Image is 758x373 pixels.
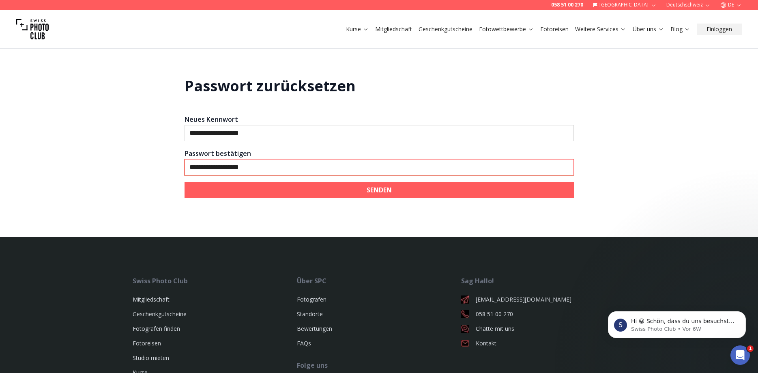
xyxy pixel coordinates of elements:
[185,159,574,175] input: Passwort bestätigen
[133,325,180,332] a: Fotografen finden
[185,182,574,198] button: SENDEN
[297,339,311,347] a: FAQs
[461,295,625,304] a: [EMAIL_ADDRESS][DOMAIN_NAME]
[667,24,694,35] button: Blog
[596,294,758,351] iframe: Intercom notifications Nachricht
[297,325,332,332] a: Bewertungen
[730,345,750,365] iframe: Intercom live chat
[629,24,667,35] button: Über uns
[297,310,323,318] a: Standorte
[537,24,572,35] button: Fotoreisen
[479,25,534,33] a: Fotowettbewerbe
[367,185,392,195] b: SENDEN
[697,24,742,35] button: Einloggen
[551,2,583,8] a: 058 51 00 270
[372,24,415,35] button: Mitgliedschaft
[133,354,169,362] a: Studio mieten
[185,115,238,124] strong: Neues Kennwort
[16,13,49,45] img: Swiss photo club
[133,295,170,303] a: Mitgliedschaft
[343,24,372,35] button: Kurse
[297,276,461,286] div: Über SPC
[461,276,625,286] div: Sag Hallo!
[297,295,326,303] a: Fotografen
[375,25,412,33] a: Mitgliedschaft
[670,25,690,33] a: Blog
[575,25,626,33] a: Weitere Services
[185,78,574,94] h1: Passwort zurücksetzen
[419,25,472,33] a: Geschenkgutscheine
[415,24,476,35] button: Geschenkgutscheine
[297,360,461,370] div: Folge uns
[133,310,187,318] a: Geschenkgutscheine
[747,345,754,352] span: 1
[185,149,251,158] strong: Passwort bestätigen
[461,325,625,333] a: Chatte mit uns
[633,25,664,33] a: Über uns
[476,24,537,35] button: Fotowettbewerbe
[572,24,629,35] button: Weitere Services
[346,25,369,33] a: Kurse
[133,339,161,347] a: Fotoreisen
[540,25,569,33] a: Fotoreisen
[133,276,297,286] div: Swiss Photo Club
[461,339,625,347] a: Kontakt
[461,310,625,318] a: 058 51 00 270
[185,125,574,141] input: Neues Kennwort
